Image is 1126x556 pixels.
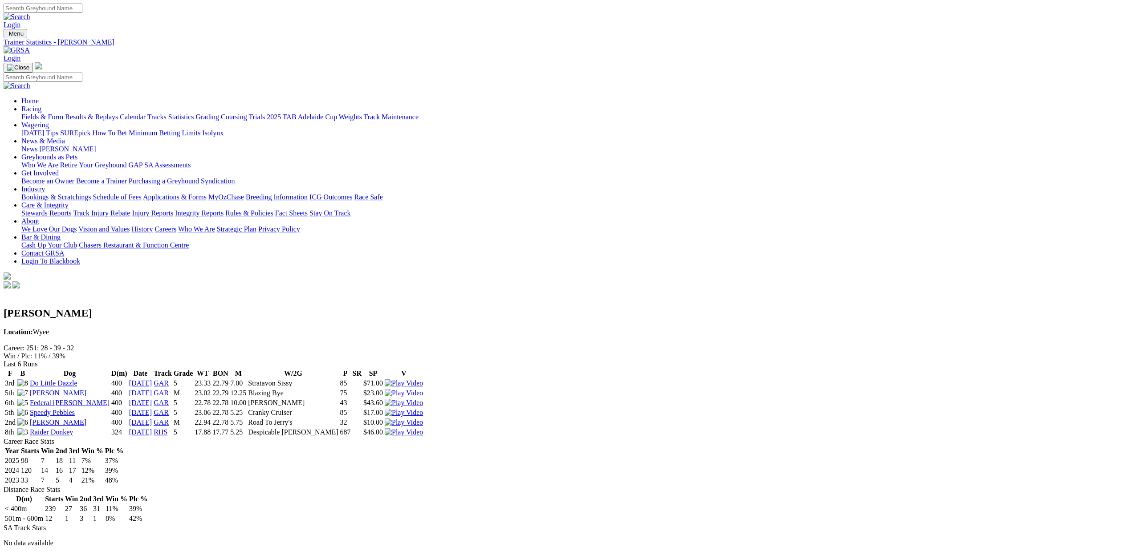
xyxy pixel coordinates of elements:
input: Search [4,73,82,82]
div: About [21,225,1122,233]
img: logo-grsa-white.png [35,62,42,69]
td: 7 [41,456,54,465]
div: Industry [21,193,1122,201]
td: 75 [340,389,351,398]
div: Care & Integrity [21,209,1122,217]
td: 21% [81,476,104,485]
a: Do Little Dazzle [30,379,77,387]
a: Speedy Pebbles [30,409,75,416]
td: 8% [105,514,128,523]
a: Vision and Values [78,225,130,233]
a: GAR [154,418,169,426]
img: 6 [17,418,28,426]
a: [PERSON_NAME] [39,145,96,153]
th: Win % [105,495,128,503]
a: Care & Integrity [21,201,69,209]
a: Home [21,97,39,105]
td: M [173,418,194,427]
th: WT [194,369,211,378]
td: 11 [69,456,80,465]
a: Track Injury Rebate [73,209,130,217]
a: Tracks [147,113,167,121]
a: 2025 TAB Adelaide Cup [267,113,337,121]
img: 8 [17,379,28,387]
td: 17.77 [212,428,229,437]
div: Career Race Stats [4,438,1122,446]
td: 23.06 [194,408,211,417]
a: Login [4,54,20,62]
a: Isolynx [202,129,224,137]
a: Become a Trainer [76,177,127,185]
th: SP [363,369,383,378]
img: Play Video [385,379,423,387]
td: $23.00 [363,389,383,398]
td: 42% [129,514,148,523]
a: Stay On Track [309,209,350,217]
img: Search [4,82,30,90]
td: 39% [105,466,124,475]
a: Race Safe [354,193,382,201]
a: Results & Replays [65,113,118,121]
td: 7.00 [230,379,247,388]
td: 5.75 [230,418,247,427]
a: Breeding Information [246,193,308,201]
td: $17.00 [363,408,383,417]
td: 98 [20,456,40,465]
img: 7 [17,389,28,397]
img: facebook.svg [4,281,11,288]
img: logo-grsa-white.png [4,272,11,280]
td: 10.00 [230,398,247,407]
a: View replay [385,379,423,387]
a: View replay [385,389,423,397]
td: M [173,389,194,398]
td: 2nd [4,418,16,427]
td: 5 [55,476,68,485]
text: 11% / 39% [34,352,65,360]
div: Racing [21,113,1122,121]
a: View replay [385,418,423,426]
td: 5.25 [230,408,247,417]
a: Bar & Dining [21,233,61,241]
td: 22.78 [212,408,229,417]
td: 400 [111,418,128,427]
th: BON [212,369,229,378]
img: Play Video [385,399,423,407]
a: RHS [154,428,167,436]
a: GAR [154,389,169,397]
a: Track Maintenance [364,113,419,121]
th: Track [153,369,172,378]
td: 36 [79,504,92,513]
td: 27 [65,504,78,513]
td: 23.33 [194,379,211,388]
img: Play Video [385,409,423,417]
td: 120 [20,466,40,475]
td: 239 [45,504,64,513]
a: Industry [21,185,45,193]
td: 400 [111,379,128,388]
a: About [21,217,39,225]
a: Cash Up Your Club [21,241,77,249]
td: 22.78 [212,398,229,407]
img: 3 [17,428,28,436]
td: 4 [69,476,80,485]
th: Date [129,369,153,378]
a: Calendar [120,113,146,121]
td: 33 [20,476,40,485]
td: 6th [4,398,16,407]
th: P [340,369,351,378]
div: Greyhounds as Pets [21,161,1122,169]
td: < 400m [4,504,44,513]
a: Who We Are [178,225,215,233]
td: Blazing Bye [248,389,338,398]
a: Login To Blackbook [21,257,80,265]
td: 17 [69,466,80,475]
td: Road To Jerry's [248,418,338,427]
td: 12 [45,514,64,523]
div: Last 6 Runs [4,360,1122,368]
a: Strategic Plan [217,225,256,233]
a: News & Media [21,137,65,145]
a: [DATE] Tips [21,129,58,137]
th: M [230,369,247,378]
div: SA Track Stats [4,524,1122,532]
td: 39% [129,504,148,513]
